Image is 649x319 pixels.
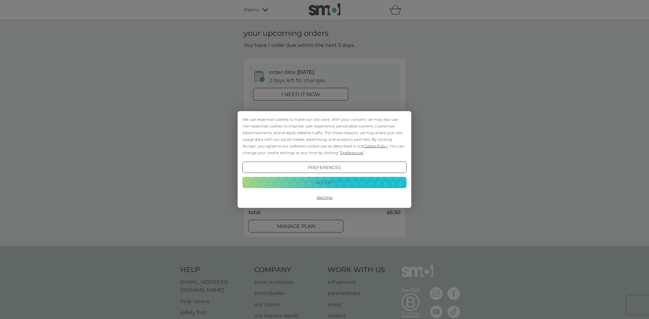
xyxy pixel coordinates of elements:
[242,116,407,156] div: We use essential cookies to make our site work. With your consent, we may also use non-essential ...
[242,162,407,173] button: Preferences
[242,177,407,188] button: Accept
[363,144,388,148] span: Cookie Policy
[242,192,407,203] button: Decline
[340,150,363,155] span: Preferences
[238,111,411,208] div: Cookie Consent Prompt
